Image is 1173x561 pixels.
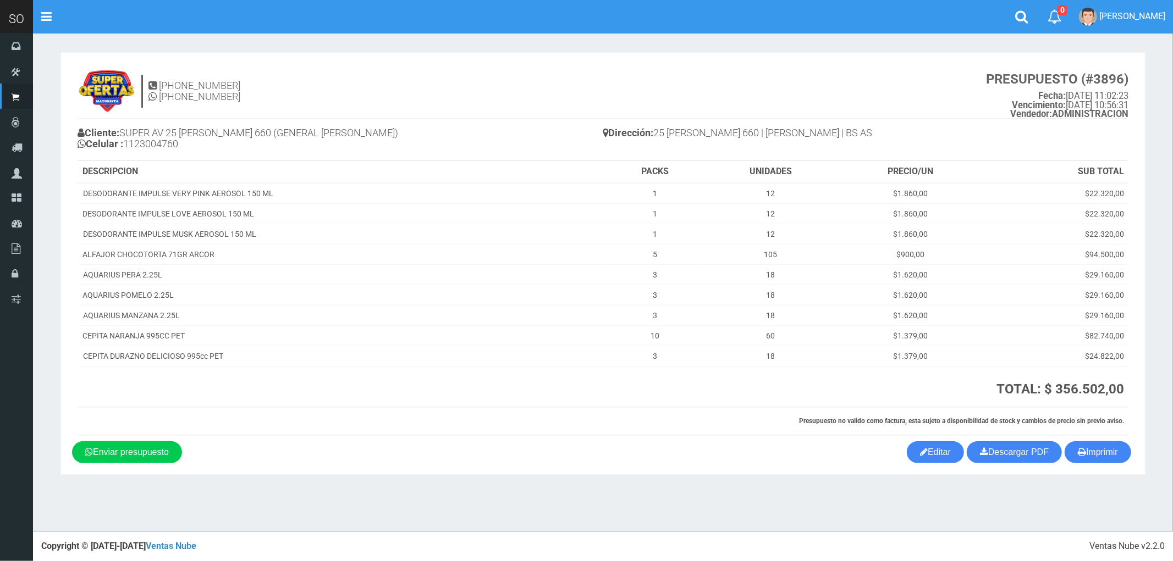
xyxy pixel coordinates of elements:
td: 12 [703,183,838,204]
b: ADMINISTRACION [1010,109,1128,119]
td: $1.620,00 [839,265,983,285]
a: Descargar PDF [967,441,1062,463]
td: $82.740,00 [983,326,1128,346]
th: DESCRIPCION [78,161,607,183]
td: 60 [703,326,838,346]
strong: TOTAL: $ 356.502,00 [996,381,1124,397]
th: PACKS [607,161,703,183]
a: Enviar presupuesto [72,441,182,463]
td: AQUARIUS PERA 2.25L [78,265,607,285]
td: 1 [607,183,703,204]
td: $29.160,00 [983,265,1128,285]
strong: Vendedor: [1010,109,1052,119]
td: 18 [703,306,838,326]
td: 3 [607,306,703,326]
b: Dirección: [603,127,654,138]
td: 3 [607,265,703,285]
td: 3 [607,285,703,306]
td: DESODORANTE IMPULSE VERY PINK AEROSOL 150 ML [78,183,607,204]
td: $1.620,00 [839,306,983,326]
h4: SUPER AV 25 [PERSON_NAME] 660 (GENERAL [PERSON_NAME]) 1123004760 [78,125,603,155]
td: $1.860,00 [839,183,983,204]
strong: Presupuesto no valido como factura, esta sujeto a disponibilidad de stock y cambios de precio sin... [799,417,1124,425]
td: 12 [703,224,838,245]
strong: PRESUPUESTO (#3896) [986,71,1128,87]
h4: 25 [PERSON_NAME] 660 | [PERSON_NAME] | BS AS [603,125,1129,144]
td: AQUARIUS POMELO 2.25L [78,285,607,306]
button: Imprimir [1065,441,1131,463]
td: $29.160,00 [983,285,1128,306]
td: 18 [703,265,838,285]
td: $1.860,00 [839,204,983,224]
td: AQUARIUS MANZANA 2.25L [78,306,607,326]
td: $94.500,00 [983,245,1128,265]
th: PRECIO/UN [839,161,983,183]
td: $1.860,00 [839,224,983,245]
td: 105 [703,245,838,265]
td: $22.320,00 [983,224,1128,245]
td: $29.160,00 [983,306,1128,326]
strong: Fecha: [1038,91,1066,101]
th: SUB TOTAL [983,161,1128,183]
td: 12 [703,204,838,224]
span: Enviar presupuesto [93,447,169,457]
td: 10 [607,326,703,346]
span: 0 [1058,5,1067,15]
td: 18 [703,285,838,306]
strong: Vencimiento: [1012,100,1066,110]
small: [DATE] 11:02:23 [DATE] 10:56:31 [986,72,1128,119]
img: 9k= [78,69,136,113]
td: 3 [607,346,703,366]
strong: Copyright © [DATE]-[DATE] [41,541,196,551]
td: $22.320,00 [983,183,1128,204]
span: [PERSON_NAME] [1099,11,1165,21]
td: CEPITA NARANJA 995CC PET [78,326,607,346]
td: $1.379,00 [839,346,983,366]
td: 18 [703,346,838,366]
a: Ventas Nube [146,541,196,551]
td: $1.620,00 [839,285,983,306]
td: $24.822,00 [983,346,1128,366]
td: $22.320,00 [983,204,1128,224]
b: Celular : [78,138,123,149]
td: ALFAJOR CHOCOTORTA 71GR ARCOR [78,245,607,265]
td: 1 [607,224,703,245]
div: Ventas Nube v2.2.0 [1089,540,1165,553]
td: 5 [607,245,703,265]
td: $1.379,00 [839,326,983,346]
h4: [PHONE_NUMBER] [PHONE_NUMBER] [148,80,240,102]
b: Cliente: [78,127,119,138]
img: User Image [1079,8,1097,26]
th: UNIDADES [703,161,838,183]
td: DESODORANTE IMPULSE MUSK AEROSOL 150 ML [78,224,607,245]
a: Editar [907,441,964,463]
td: $900,00 [839,245,983,265]
td: DESODORANTE IMPULSE LOVE AEROSOL 150 ML [78,204,607,224]
td: CEPITA DURAZNO DELICIOSO 995cc PET [78,346,607,366]
td: 1 [607,204,703,224]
